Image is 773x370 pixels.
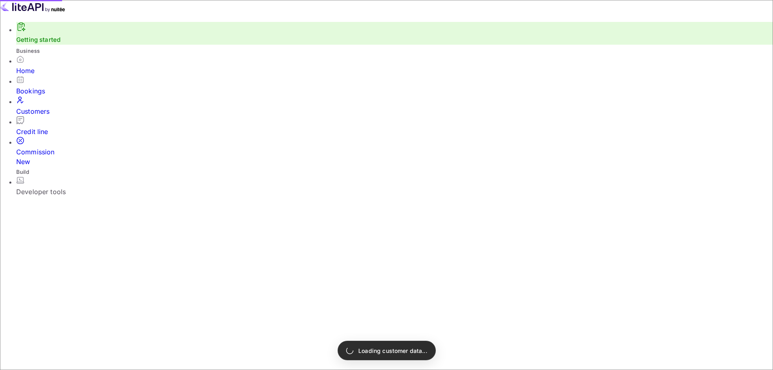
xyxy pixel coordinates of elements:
a: Credit line [16,116,773,136]
a: Home [16,55,773,76]
div: Home [16,66,773,76]
div: Bookings [16,86,773,96]
span: Business [16,48,40,54]
a: Bookings [16,76,773,96]
div: Developer tools [16,187,773,197]
div: Commission [16,147,773,167]
div: Getting started [16,22,773,45]
a: Customers [16,96,773,116]
a: Getting started [16,36,60,43]
span: Build [16,169,29,175]
div: Credit line [16,127,773,136]
div: Customers [16,106,773,116]
div: New [16,157,773,167]
p: Loading customer data... [358,346,427,355]
a: CommissionNew [16,136,773,167]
